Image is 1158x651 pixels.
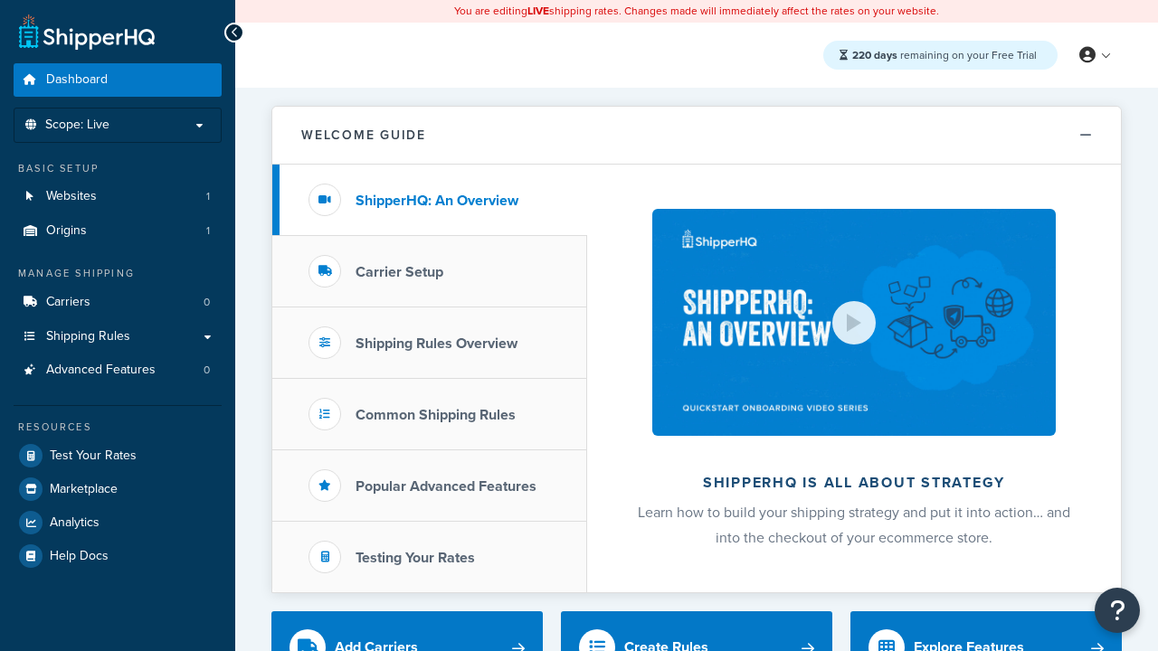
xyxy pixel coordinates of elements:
[852,47,1037,63] span: remaining on your Free Trial
[14,354,222,387] a: Advanced Features0
[46,329,130,344] span: Shipping Rules
[45,118,109,133] span: Scope: Live
[50,448,137,464] span: Test Your Rates
[356,193,518,209] h3: ShipperHQ: An Overview
[206,189,210,204] span: 1
[14,214,222,248] a: Origins1
[356,335,517,352] h3: Shipping Rules Overview
[1095,588,1140,633] button: Open Resource Center
[46,295,90,310] span: Carriers
[356,264,443,280] h3: Carrier Setup
[14,266,222,281] div: Manage Shipping
[527,3,549,19] b: LIVE
[14,540,222,572] a: Help Docs
[204,295,210,310] span: 0
[14,180,222,213] li: Websites
[635,475,1073,491] h2: ShipperHQ is all about strategy
[14,420,222,435] div: Resources
[356,550,475,566] h3: Testing Your Rates
[14,63,222,97] a: Dashboard
[356,407,516,423] h3: Common Shipping Rules
[50,482,118,497] span: Marketplace
[356,478,536,495] h3: Popular Advanced Features
[652,209,1056,436] img: ShipperHQ is all about strategy
[14,286,222,319] a: Carriers0
[638,502,1070,548] span: Learn how to build your shipping strategy and put it into action… and into the checkout of your e...
[14,214,222,248] li: Origins
[14,439,222,472] a: Test Your Rates
[206,223,210,239] span: 1
[14,320,222,354] a: Shipping Rules
[14,161,222,176] div: Basic Setup
[46,363,156,378] span: Advanced Features
[14,354,222,387] li: Advanced Features
[272,107,1121,165] button: Welcome Guide
[14,506,222,539] a: Analytics
[46,72,108,88] span: Dashboard
[50,549,109,564] span: Help Docs
[46,189,97,204] span: Websites
[46,223,87,239] span: Origins
[14,473,222,505] a: Marketplace
[50,515,100,531] span: Analytics
[14,286,222,319] li: Carriers
[301,128,426,142] h2: Welcome Guide
[204,363,210,378] span: 0
[852,47,897,63] strong: 220 days
[14,180,222,213] a: Websites1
